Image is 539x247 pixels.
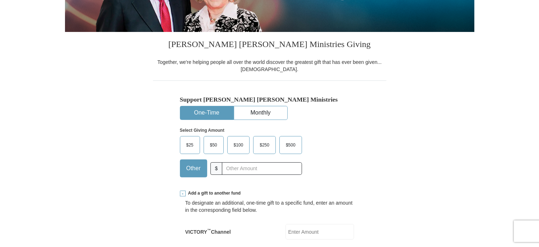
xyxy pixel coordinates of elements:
[185,199,354,214] div: To designate an additional, one-time gift to a specific fund, enter an amount in the correspondin...
[234,106,287,120] button: Monthly
[153,32,386,59] h3: [PERSON_NAME] [PERSON_NAME] Ministries Giving
[222,162,302,175] input: Other Amount
[230,140,247,150] span: $100
[285,224,354,239] input: Enter Amount
[180,128,224,133] strong: Select Giving Amount
[153,59,386,73] div: Together, we're helping people all over the world discover the greatest gift that has ever been g...
[206,140,221,150] span: $50
[186,190,241,196] span: Add a gift to another fund
[180,96,359,103] h5: Support [PERSON_NAME] [PERSON_NAME] Ministries
[207,228,211,232] sup: ™
[183,163,204,174] span: Other
[210,162,223,175] span: $
[185,228,231,236] label: VICTORY Channel
[183,140,197,150] span: $25
[180,106,233,120] button: One-Time
[256,140,273,150] span: $250
[282,140,299,150] span: $500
